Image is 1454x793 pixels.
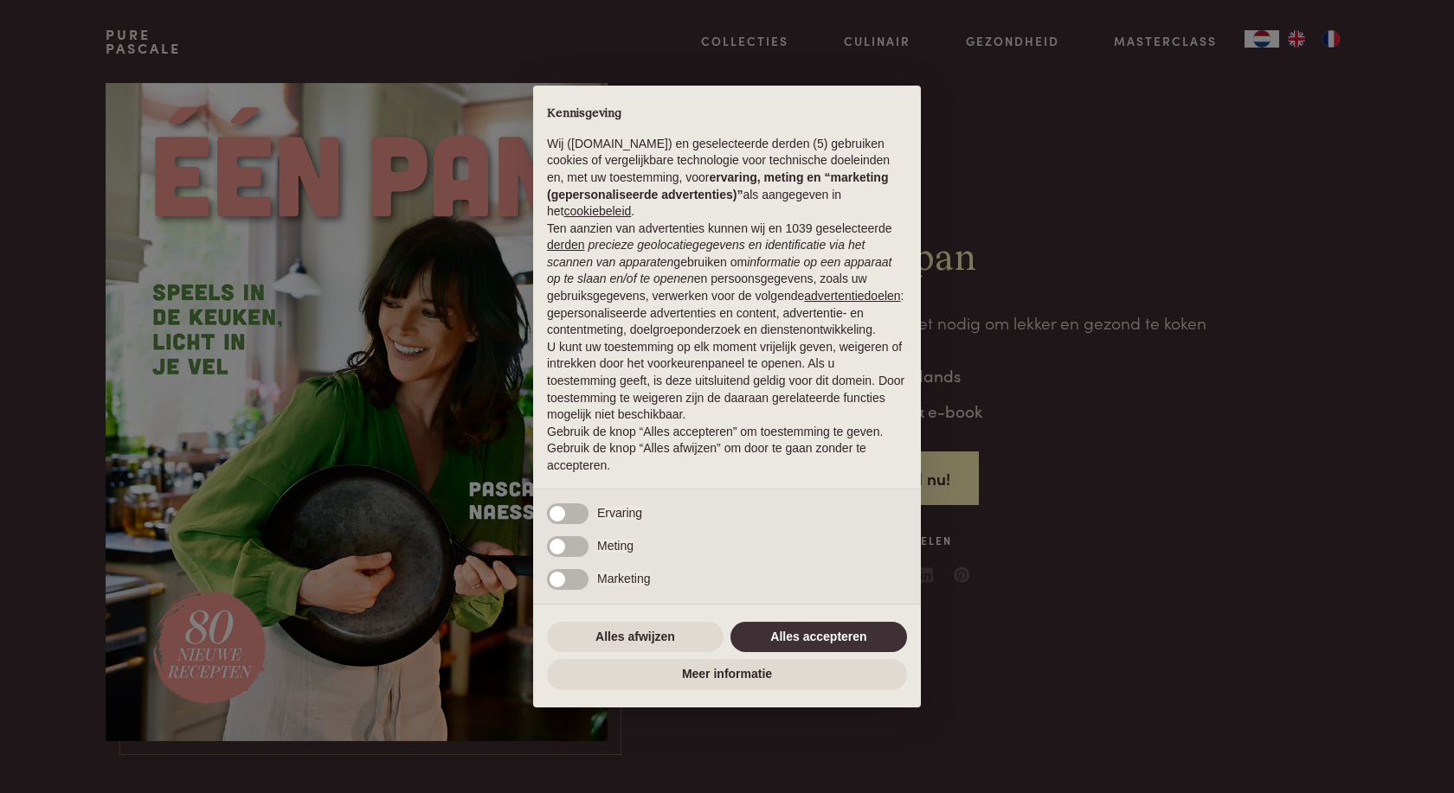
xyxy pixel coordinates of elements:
[547,659,907,690] button: Meer informatie
[547,221,907,339] p: Ten aanzien van advertenties kunnen wij en 1039 geselecteerde gebruiken om en persoonsgegevens, z...
[804,288,900,305] button: advertentiedoelen
[547,106,907,122] h2: Kennisgeving
[597,572,650,585] span: Marketing
[547,238,865,269] em: precieze geolocatiegegevens en identificatie via het scannen van apparaten
[563,204,631,218] a: cookiebeleid
[547,255,892,286] em: informatie op een apparaat op te slaan en/of te openen
[597,506,642,520] span: Ervaring
[547,170,888,201] strong: ervaring, meting en “marketing (gepersonaliseerde advertenties)”
[547,237,585,254] button: derden
[547,622,724,653] button: Alles afwijzen
[547,339,907,424] p: U kunt uw toestemming op elk moment vrijelijk geven, weigeren of intrekken door het voorkeurenpan...
[547,424,907,475] p: Gebruik de knop “Alles accepteren” om toestemming te geven. Gebruik de knop “Alles afwijzen” om d...
[597,539,634,553] span: Meting
[547,136,907,221] p: Wij ([DOMAIN_NAME]) en geselecteerde derden (5) gebruiken cookies of vergelijkbare technologie vo...
[730,622,907,653] button: Alles accepteren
